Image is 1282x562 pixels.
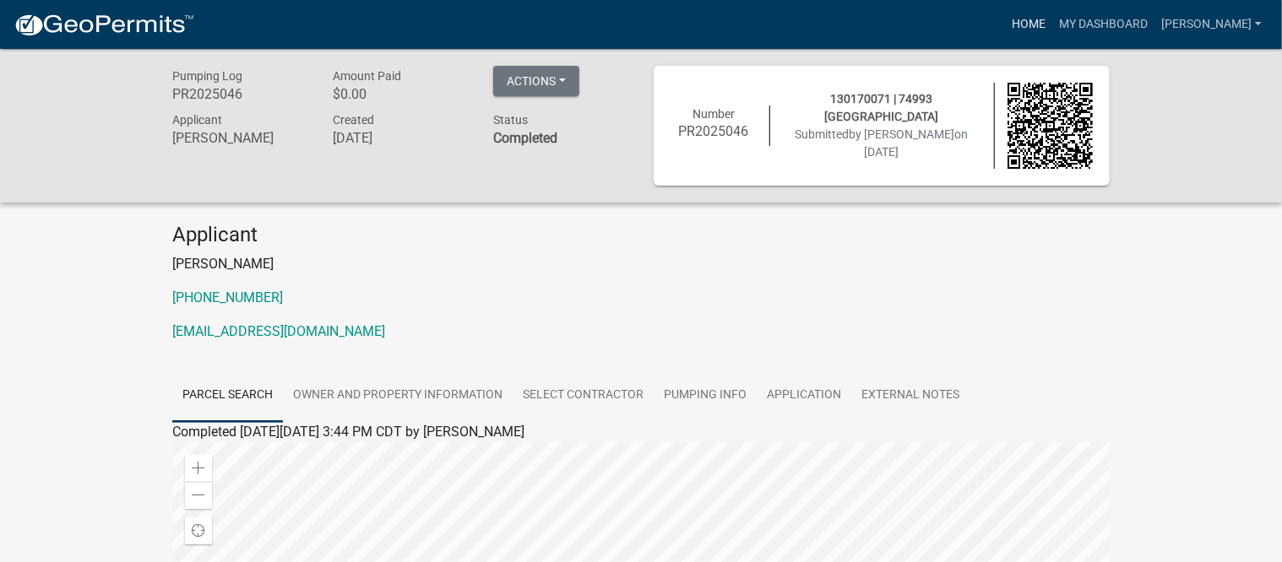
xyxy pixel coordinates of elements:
[283,369,513,423] a: Owner and Property Information
[172,369,283,423] a: Parcel search
[850,127,955,141] span: by [PERSON_NAME]
[333,69,401,83] span: Amount Paid
[172,289,283,305] a: [PHONE_NUMBER]
[172,323,385,339] a: [EMAIL_ADDRESS][DOMAIN_NAME]
[333,113,374,127] span: Created
[493,66,579,96] button: Actions
[1008,83,1094,169] img: QR code
[851,369,970,423] a: External Notes
[333,130,468,146] h6: [DATE]
[493,113,528,127] span: Status
[1154,8,1268,41] a: [PERSON_NAME]
[693,107,735,121] span: Number
[172,113,222,127] span: Applicant
[172,223,1110,247] h4: Applicant
[172,69,242,83] span: Pumping Log
[654,369,757,423] a: Pumping Info
[1052,8,1154,41] a: My Dashboard
[757,369,851,423] a: Application
[671,123,757,139] h6: PR2025046
[172,254,1110,274] p: [PERSON_NAME]
[172,130,307,146] h6: [PERSON_NAME]
[333,86,468,102] h6: $0.00
[493,130,557,146] strong: Completed
[185,517,212,544] div: Find my location
[513,369,654,423] a: Select contractor
[796,127,969,159] span: Submitted on [DATE]
[825,92,939,123] span: 130170071 | 74993 [GEOGRAPHIC_DATA]
[1005,8,1052,41] a: Home
[172,424,524,440] span: Completed [DATE][DATE] 3:44 PM CDT by [PERSON_NAME]
[185,482,212,509] div: Zoom out
[172,86,307,102] h6: PR2025046
[185,455,212,482] div: Zoom in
